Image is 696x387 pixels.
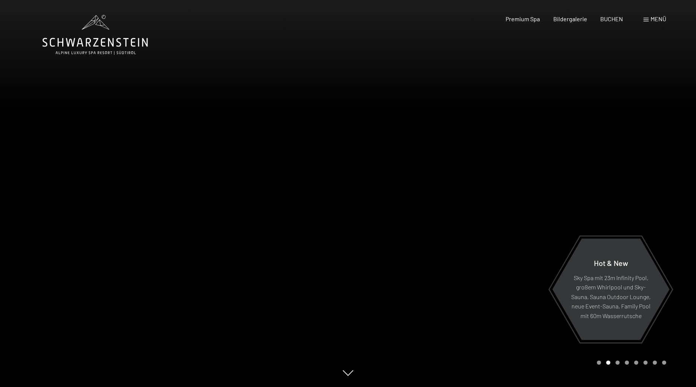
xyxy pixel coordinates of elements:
[625,361,629,365] div: Carousel Page 4
[570,273,651,320] p: Sky Spa mit 23m Infinity Pool, großem Whirlpool und Sky-Sauna, Sauna Outdoor Lounge, neue Event-S...
[653,361,657,365] div: Carousel Page 7
[553,15,587,22] a: Bildergalerie
[506,15,540,22] a: Premium Spa
[594,361,666,365] div: Carousel Pagination
[606,361,610,365] div: Carousel Page 2 (Current Slide)
[600,15,623,22] a: BUCHEN
[651,15,666,22] span: Menü
[643,361,648,365] div: Carousel Page 6
[594,258,628,267] span: Hot & New
[634,361,638,365] div: Carousel Page 5
[552,238,670,340] a: Hot & New Sky Spa mit 23m Infinity Pool, großem Whirlpool und Sky-Sauna, Sauna Outdoor Lounge, ne...
[662,361,666,365] div: Carousel Page 8
[616,361,620,365] div: Carousel Page 3
[597,361,601,365] div: Carousel Page 1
